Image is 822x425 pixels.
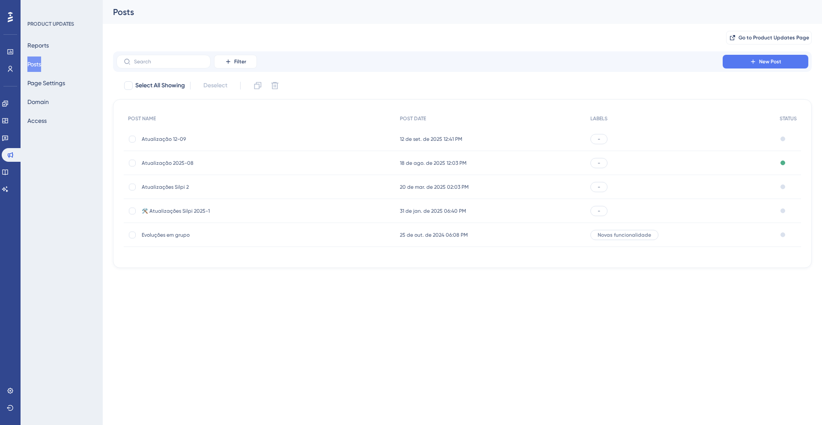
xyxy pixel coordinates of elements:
[214,55,257,68] button: Filter
[27,113,47,128] button: Access
[400,136,462,143] span: 12 de set. de 2025 12:41 PM
[723,55,808,68] button: New Post
[726,31,812,45] button: Go to Product Updates Page
[598,160,600,166] span: -
[142,208,279,214] span: 🛠️ Atualizações Silpi 2025-1
[234,58,246,65] span: Filter
[400,208,466,214] span: 31 de jan. de 2025 06:40 PM
[400,184,469,190] span: 20 de mar. de 2025 02:03 PM
[590,115,608,122] span: LABELS
[759,58,781,65] span: New Post
[27,38,49,53] button: Reports
[27,56,41,72] button: Posts
[142,160,279,166] span: Atualização 2025-08
[400,160,467,166] span: 18 de ago. de 2025 12:03 PM
[598,136,600,143] span: -
[203,80,227,91] span: Deselect
[400,115,426,122] span: POST DATE
[142,184,279,190] span: Atualizações Silpi 2
[598,232,651,238] span: Novas funcionalidade
[135,80,185,91] span: Select All Showing
[142,136,279,143] span: Atualização 12-09
[113,6,790,18] div: Posts
[27,94,49,110] button: Domain
[598,184,600,190] span: -
[739,34,809,41] span: Go to Product Updates Page
[27,21,74,27] div: PRODUCT UPDATES
[134,59,203,65] input: Search
[27,75,65,91] button: Page Settings
[196,78,235,93] button: Deselect
[598,208,600,214] span: -
[780,115,797,122] span: STATUS
[400,232,468,238] span: 25 de out. de 2024 06:08 PM
[128,115,156,122] span: POST NAME
[142,232,279,238] span: Evoluções em grupo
